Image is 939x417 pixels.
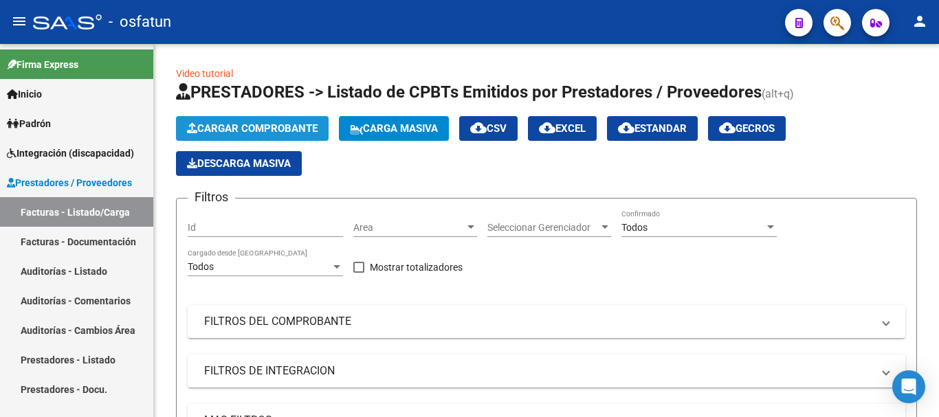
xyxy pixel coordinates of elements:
button: Estandar [607,116,698,141]
mat-panel-title: FILTROS DEL COMPROBANTE [204,314,872,329]
button: CSV [459,116,518,141]
span: Descarga Masiva [187,157,291,170]
mat-expansion-panel-header: FILTROS DEL COMPROBANTE [188,305,905,338]
span: PRESTADORES -> Listado de CPBTs Emitidos por Prestadores / Proveedores [176,82,762,102]
mat-icon: menu [11,13,27,30]
span: EXCEL [539,122,586,135]
mat-icon: cloud_download [470,120,487,136]
span: Todos [621,222,648,233]
mat-panel-title: FILTROS DE INTEGRACION [204,363,872,379]
span: Seleccionar Gerenciador [487,222,599,234]
span: Carga Masiva [350,122,438,135]
span: Area [353,222,465,234]
span: Todos [188,261,214,272]
button: EXCEL [528,116,597,141]
button: Cargar Comprobante [176,116,329,141]
div: Open Intercom Messenger [892,370,925,403]
mat-expansion-panel-header: FILTROS DE INTEGRACION [188,354,905,387]
button: Carga Masiva [339,116,449,141]
span: Inicio [7,87,42,102]
app-download-masive: Descarga masiva de comprobantes (adjuntos) [176,151,302,176]
span: Estandar [618,122,687,135]
span: Gecros [719,122,775,135]
span: Padrón [7,116,51,131]
span: Cargar Comprobante [187,122,318,135]
button: Descarga Masiva [176,151,302,176]
button: Gecros [708,116,786,141]
h3: Filtros [188,188,235,207]
span: CSV [470,122,507,135]
span: (alt+q) [762,87,794,100]
mat-icon: cloud_download [618,120,634,136]
mat-icon: person [912,13,928,30]
span: Mostrar totalizadores [370,259,463,275]
mat-icon: cloud_download [539,120,555,136]
span: Prestadores / Proveedores [7,175,132,190]
span: Firma Express [7,57,78,72]
mat-icon: cloud_download [719,120,736,136]
span: Integración (discapacidad) [7,146,134,161]
span: - osfatun [109,7,171,37]
a: Video tutorial [176,68,233,79]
